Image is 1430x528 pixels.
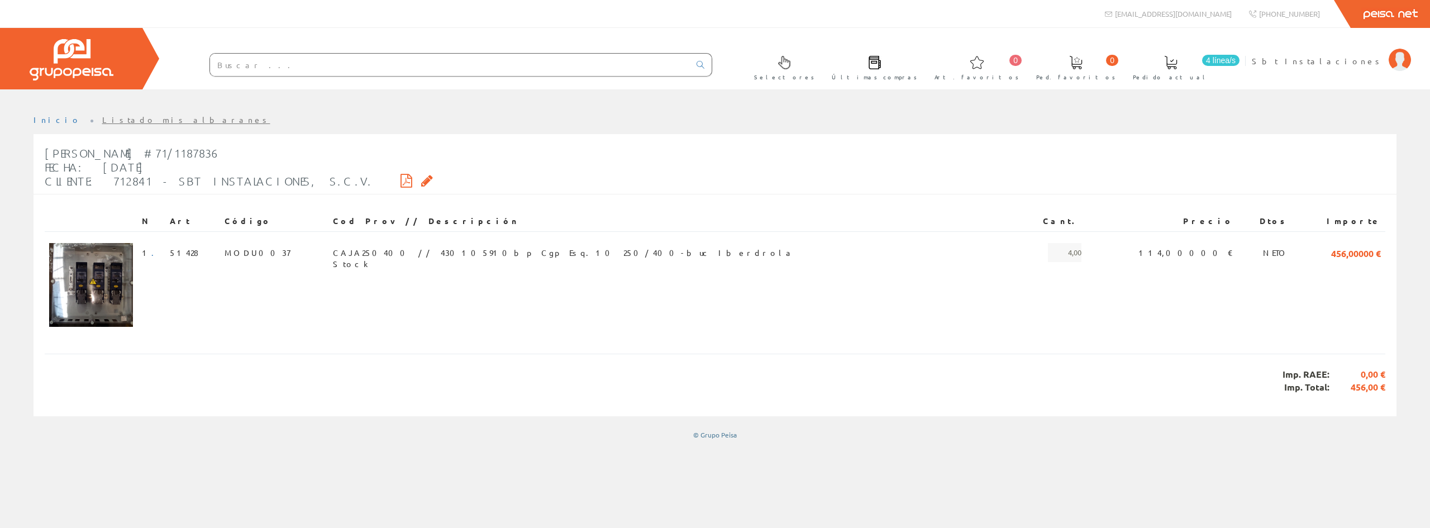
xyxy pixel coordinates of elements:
a: Sbt Instalaciones [1252,46,1411,57]
span: Art. favoritos [935,72,1019,83]
span: 4,00 [1048,243,1081,262]
span: 456,00000 € [1331,243,1381,262]
div: © Grupo Peisa [34,430,1396,440]
span: CAJA250400 // 430105910bp Cgp Esq.10 250/400-buc Iberdrola Stock [333,243,795,262]
span: 51428 [170,243,198,262]
span: Sbt Instalaciones [1252,55,1383,66]
img: Foto artículo (150.32362459547x150) [49,243,133,327]
i: Solicitar por email copia firmada [421,177,433,184]
span: Ped. favoritos [1036,72,1116,83]
span: [PERSON_NAME] #71/1187836 Fecha: [DATE] Cliente: 712841 - SBT INSTALACIONES, S.C.V. [45,146,374,188]
span: 0 [1009,55,1022,66]
th: Importe [1293,211,1385,231]
span: 1 [142,243,161,262]
span: [EMAIL_ADDRESS][DOMAIN_NAME] [1115,9,1232,18]
span: 0 [1106,55,1118,66]
span: 4 línea/s [1202,55,1240,66]
input: Buscar ... [210,54,690,76]
img: Grupo Peisa [30,39,113,80]
th: Cod Prov // Descripción [328,211,1016,231]
span: [PHONE_NUMBER] [1259,9,1320,18]
span: MODU0037 [225,243,290,262]
th: Cant. [1017,211,1086,231]
a: Listado mis albaranes [102,115,270,125]
span: Últimas compras [832,72,917,83]
th: Dtos [1238,211,1293,231]
th: Código [220,211,328,231]
th: N [137,211,165,231]
span: 0,00 € [1329,368,1385,381]
a: . [151,248,161,258]
a: 4 línea/s Pedido actual [1122,46,1242,87]
span: Pedido actual [1133,72,1209,83]
a: Últimas compras [821,46,923,87]
span: 114,00000 € [1138,243,1233,262]
div: Imp. RAEE: Imp. Total: [45,354,1385,408]
span: 456,00 € [1329,381,1385,394]
span: NETO [1263,243,1289,262]
th: Art [165,211,220,231]
i: Descargar PDF [401,177,412,184]
span: Selectores [754,72,814,83]
th: Precio [1086,211,1238,231]
a: Inicio [34,115,81,125]
a: Selectores [743,46,820,87]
